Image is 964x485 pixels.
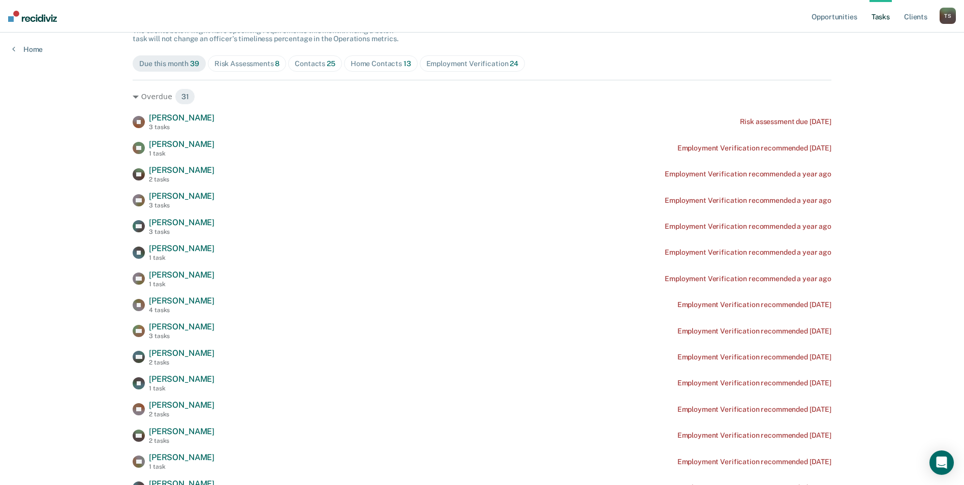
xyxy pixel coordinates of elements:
[677,327,831,336] div: Employment Verification recommended [DATE]
[149,307,214,314] div: 4 tasks
[149,322,214,331] span: [PERSON_NAME]
[295,59,335,68] div: Contacts
[149,139,214,149] span: [PERSON_NAME]
[149,400,214,410] span: [PERSON_NAME]
[929,450,954,475] div: Open Intercom Messenger
[190,59,199,68] span: 39
[740,117,831,126] div: Risk assessment due [DATE]
[149,244,214,253] span: [PERSON_NAME]
[149,437,214,444] div: 2 tasks
[403,59,411,68] span: 13
[665,196,831,205] div: Employment Verification recommended a year ago
[510,59,518,68] span: 24
[351,59,411,68] div: Home Contacts
[149,385,214,392] div: 1 task
[149,296,214,306] span: [PERSON_NAME]
[677,353,831,361] div: Employment Verification recommended [DATE]
[275,59,279,68] span: 8
[677,379,831,387] div: Employment Verification recommended [DATE]
[149,191,214,201] span: [PERSON_NAME]
[665,248,831,257] div: Employment Verification recommended a year ago
[940,8,956,24] button: TS
[426,59,518,68] div: Employment Verification
[677,458,831,466] div: Employment Verification recommended [DATE]
[149,463,214,470] div: 1 task
[327,59,335,68] span: 25
[149,228,214,235] div: 3 tasks
[677,144,831,153] div: Employment Verification recommended [DATE]
[133,88,831,105] div: Overdue 31
[139,59,199,68] div: Due this month
[677,431,831,440] div: Employment Verification recommended [DATE]
[149,427,214,436] span: [PERSON_NAME]
[149,218,214,227] span: [PERSON_NAME]
[149,270,214,280] span: [PERSON_NAME]
[149,113,214,123] span: [PERSON_NAME]
[8,11,57,22] img: Recidiviz
[149,124,214,131] div: 3 tasks
[214,59,280,68] div: Risk Assessments
[149,374,214,384] span: [PERSON_NAME]
[12,45,43,54] a: Home
[133,26,398,43] span: The clients below might have upcoming requirements this month. Hiding a below task will not chang...
[175,88,196,105] span: 31
[149,452,214,462] span: [PERSON_NAME]
[149,176,214,183] div: 2 tasks
[665,275,831,283] div: Employment Verification recommended a year ago
[149,254,214,261] div: 1 task
[149,348,214,358] span: [PERSON_NAME]
[149,202,214,209] div: 3 tasks
[149,281,214,288] div: 1 task
[149,332,214,340] div: 3 tasks
[665,222,831,231] div: Employment Verification recommended a year ago
[149,411,214,418] div: 2 tasks
[665,170,831,178] div: Employment Verification recommended a year ago
[940,8,956,24] div: T S
[149,359,214,366] div: 2 tasks
[149,165,214,175] span: [PERSON_NAME]
[677,405,831,414] div: Employment Verification recommended [DATE]
[677,300,831,309] div: Employment Verification recommended [DATE]
[149,150,214,157] div: 1 task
